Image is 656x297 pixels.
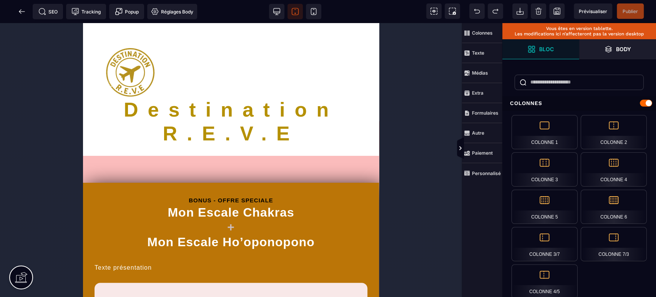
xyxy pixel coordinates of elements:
span: Retour [14,4,30,19]
strong: Médias [472,70,488,76]
span: Autre [462,123,502,143]
span: Médias [462,63,502,83]
span: Réglages Body [151,8,193,15]
h2: J'achète [156,265,271,292]
strong: Autre [472,130,484,136]
span: Nettoyage [531,3,546,19]
div: Colonne 7/3 [581,227,647,261]
span: Prévisualiser [579,8,607,14]
text: Texte présentation [12,241,284,260]
span: Ouvrir les calques [579,39,656,59]
span: Rétablir [488,3,503,19]
span: Extra [462,83,502,103]
span: Voir les composants [426,3,442,19]
h1: Mon Escale Ho’oponopono [12,212,284,241]
span: Voir tablette [287,4,303,19]
div: Colonne 3/7 [512,227,578,261]
span: Paiement [462,143,502,163]
span: Capture d'écran [445,3,460,19]
strong: Formulaires [472,110,498,116]
span: Voir bureau [269,4,284,19]
span: Personnalisé [462,163,502,183]
div: Colonnes [502,96,656,110]
span: Publier [623,8,638,14]
span: Métadata SEO [33,4,63,19]
span: Formulaires [462,103,502,123]
span: Défaire [469,3,485,19]
p: Vous êtes en version tablette. [506,26,652,31]
span: Popup [115,8,139,15]
div: Colonne 3 [512,152,578,187]
div: Colonne 5 [512,190,578,224]
strong: Colonnes [472,30,493,36]
span: Enregistrer le contenu [617,3,644,19]
div: Colonne 2 [581,115,647,149]
strong: Body [616,46,631,52]
span: Créer une alerte modale [109,4,144,19]
span: Tracking [71,8,101,15]
span: Favicon [147,4,197,19]
strong: Extra [472,90,483,96]
span: Code de suivi [66,4,106,19]
h1: + [12,197,284,211]
span: Ouvrir les blocs [502,39,579,59]
div: Colonne 6 [581,190,647,224]
strong: Personnalisé [472,170,501,176]
strong: Paiement [472,150,493,156]
strong: Bloc [539,46,554,52]
h1: Mon Escale Chakras [12,181,284,197]
img: 6bc32b15c6a1abf2dae384077174aadc_LOGOT15p.png [23,25,71,73]
strong: Texte [472,50,484,56]
span: Afficher les vues [502,137,510,160]
span: Enregistrer [549,3,565,19]
span: Voir mobile [306,4,321,19]
span: Colonnes [462,23,502,43]
span: SEO [38,8,58,15]
p: Les modifications ici n’affecteront pas la version desktop [506,31,652,37]
span: Aperçu [574,3,612,19]
div: Colonne 1 [512,115,578,149]
div: Colonne 4 [581,152,647,187]
span: Importer [512,3,528,19]
span: Texte [462,43,502,63]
